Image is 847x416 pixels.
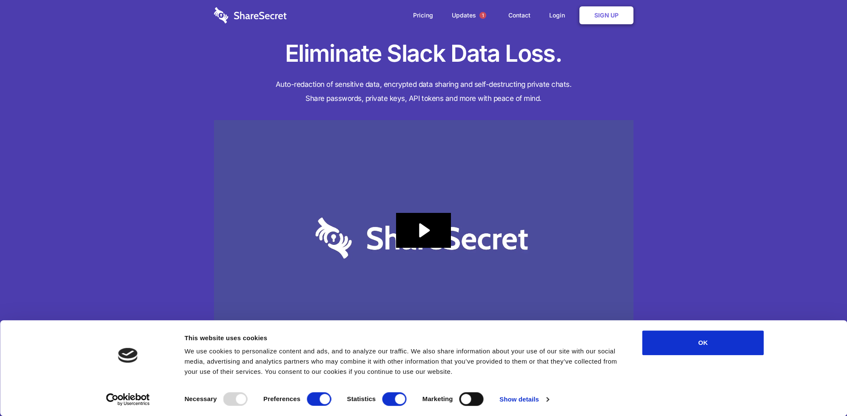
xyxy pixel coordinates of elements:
[396,213,451,248] button: Play Video: Sharesecret Slack Extension
[479,12,486,19] span: 1
[118,348,138,363] img: logo
[185,333,623,343] div: This website uses cookies
[405,2,442,29] a: Pricing
[541,2,578,29] a: Login
[347,395,376,402] strong: Statistics
[642,330,764,355] button: OK
[185,346,623,377] div: We use cookies to personalize content and ads, and to analyze our traffic. We also share informat...
[214,7,287,23] img: logo-wordmark-white-trans-d4663122ce5f474addd5e946df7df03e33cb6a1c49d2221995e7729f52c070b2.svg
[263,395,300,402] strong: Preferences
[185,395,217,402] strong: Necessary
[214,38,633,69] h1: Eliminate Slack Data Loss.
[91,393,165,406] a: Usercentrics Cookiebot - opens in a new window
[214,120,633,356] img: Sharesecret
[214,77,633,106] h4: Auto-redaction of sensitive data, encrypted data sharing and self-destructing private chats. Shar...
[579,6,633,24] a: Sign Up
[499,393,549,406] a: Show details
[422,395,453,402] strong: Marketing
[500,2,539,29] a: Contact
